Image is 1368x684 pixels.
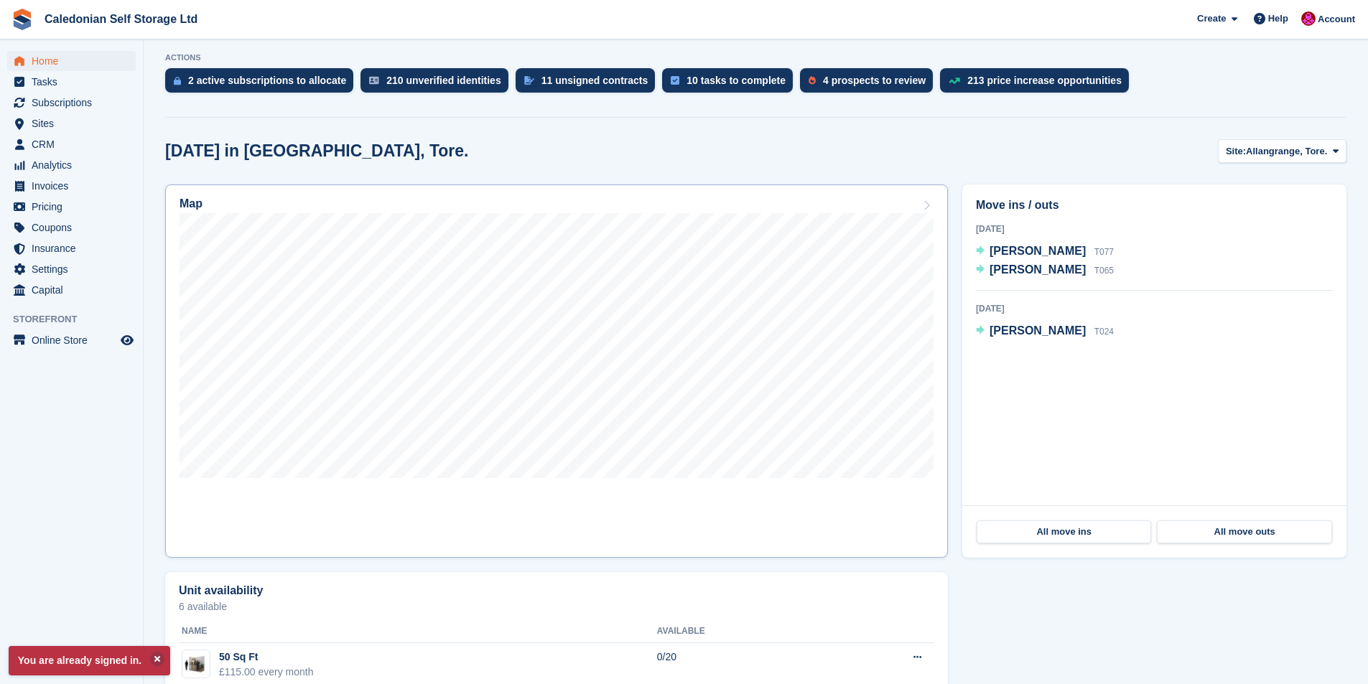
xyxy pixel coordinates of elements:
[360,68,516,100] a: 210 unverified identities
[977,520,1151,543] a: All move ins
[32,197,118,217] span: Pricing
[7,176,136,196] a: menu
[165,68,360,100] a: 2 active subscriptions to allocate
[165,53,1346,62] p: ACTIONS
[32,280,118,300] span: Capital
[1226,144,1246,159] span: Site:
[7,330,136,350] a: menu
[7,155,136,175] a: menu
[7,238,136,258] a: menu
[32,113,118,133] span: Sites
[165,141,469,161] h2: [DATE] in [GEOGRAPHIC_DATA], Tore.
[662,68,800,100] a: 10 tasks to complete
[976,261,1114,280] a: [PERSON_NAME] T065
[657,620,827,643] th: Available
[219,665,314,680] div: £115.00 every month
[809,76,816,85] img: prospect-51fa495bee0391a8d652442698ab0144808aea92771e9ea1ae160a38d050c398.svg
[990,324,1086,337] span: [PERSON_NAME]
[1301,11,1316,26] img: Donald Mathieson
[219,650,314,665] div: 50 Sq Ft
[687,75,786,86] div: 10 tasks to complete
[9,646,170,675] p: You are already signed in.
[369,76,379,85] img: verify_identity-adf6edd0f0f0b5bbfe63781bf79b02c33cf7c696d77639b501bdc392416b5a36.svg
[990,263,1086,276] span: [PERSON_NAME]
[1318,12,1355,27] span: Account
[7,51,136,71] a: menu
[1218,139,1346,163] button: Site: Allangrange, Tore.
[165,184,948,558] a: Map
[32,259,118,279] span: Settings
[32,134,118,154] span: CRM
[524,76,534,85] img: contract_signature_icon-13c848040528278c33f63329250d36e43548de30e8caae1d1a13099fd9432cc5.svg
[32,51,118,71] span: Home
[990,245,1086,257] span: [PERSON_NAME]
[7,93,136,113] a: menu
[516,68,663,100] a: 11 unsigned contracts
[7,217,136,238] a: menu
[32,217,118,238] span: Coupons
[967,75,1122,86] div: 213 price increase opportunities
[32,238,118,258] span: Insurance
[32,330,118,350] span: Online Store
[671,76,679,85] img: task-75834270c22a3079a89374b754ae025e5fb1db73e45f91037f5363f120a921f8.svg
[7,197,136,217] a: menu
[541,75,648,86] div: 11 unsigned contracts
[188,75,346,86] div: 2 active subscriptions to allocate
[182,654,210,675] img: 32-sqft-unit.jpg
[1094,247,1114,257] span: T077
[1157,520,1331,543] a: All move outs
[7,72,136,92] a: menu
[32,176,118,196] span: Invoices
[179,601,934,612] p: 6 available
[118,332,136,349] a: Preview store
[7,113,136,133] a: menu
[179,584,263,597] h2: Unit availability
[7,134,136,154] a: menu
[976,322,1114,341] a: [PERSON_NAME] T024
[39,7,203,31] a: Caledonian Self Storage Ltd
[800,68,940,100] a: 4 prospects to review
[976,302,1333,315] div: [DATE]
[13,312,143,327] span: Storefront
[1268,11,1288,26] span: Help
[1246,144,1327,159] span: Allangrange, Tore.
[180,197,203,210] h2: Map
[386,75,501,86] div: 210 unverified identities
[32,72,118,92] span: Tasks
[7,259,136,279] a: menu
[179,620,657,643] th: Name
[7,280,136,300] a: menu
[949,78,960,84] img: price_increase_opportunities-93ffe204e8149a01c8c9dc8f82e8f89637d9d84a8eef4429ea346261dce0b2c0.svg
[976,243,1114,261] a: [PERSON_NAME] T077
[1094,327,1114,337] span: T024
[1094,266,1114,276] span: T065
[174,76,181,85] img: active_subscription_to_allocate_icon-d502201f5373d7db506a760aba3b589e785aa758c864c3986d89f69b8ff3...
[32,93,118,113] span: Subscriptions
[823,75,926,86] div: 4 prospects to review
[976,197,1333,214] h2: Move ins / outs
[976,222,1333,235] div: [DATE]
[1197,11,1226,26] span: Create
[32,155,118,175] span: Analytics
[940,68,1136,100] a: 213 price increase opportunities
[11,9,33,30] img: stora-icon-8386f47178a22dfd0bd8f6a31ec36ba5ce8667c1dd55bd0f319d3a0aa187defe.svg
